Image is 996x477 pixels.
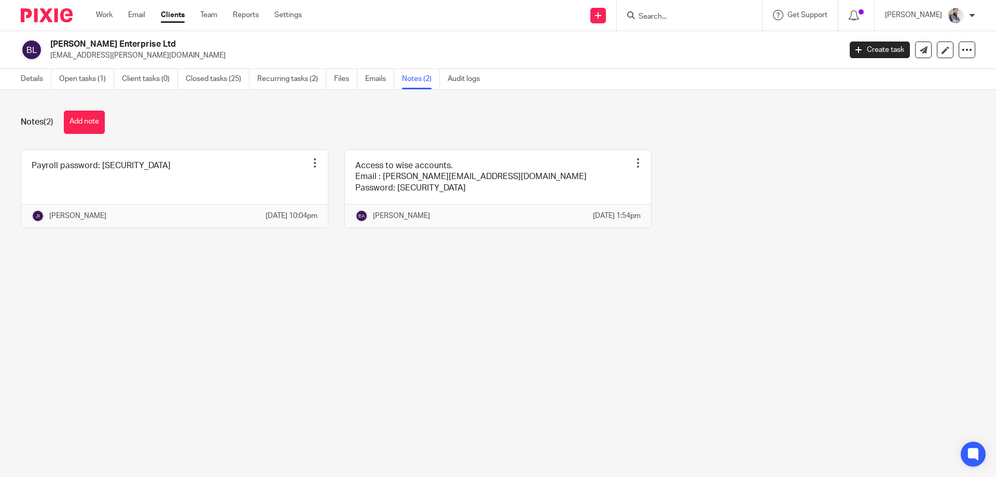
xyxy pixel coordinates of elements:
[122,69,178,89] a: Client tasks (0)
[44,118,53,126] span: (2)
[59,69,114,89] a: Open tasks (1)
[850,42,910,58] a: Create task
[638,12,731,22] input: Search
[161,10,185,20] a: Clients
[64,111,105,134] button: Add note
[21,69,51,89] a: Details
[787,11,827,19] span: Get Support
[21,117,53,128] h1: Notes
[200,10,217,20] a: Team
[365,69,394,89] a: Emails
[947,7,964,24] img: Pixie%2002.jpg
[49,211,106,221] p: [PERSON_NAME]
[593,211,641,221] p: [DATE] 1:54pm
[32,210,44,222] img: svg%3E
[233,10,259,20] a: Reports
[885,10,942,20] p: [PERSON_NAME]
[266,211,317,221] p: [DATE] 10:04pm
[257,69,326,89] a: Recurring tasks (2)
[50,39,677,50] h2: [PERSON_NAME] Enterprise Ltd
[355,210,368,222] img: svg%3E
[448,69,488,89] a: Audit logs
[50,50,834,61] p: [EMAIL_ADDRESS][PERSON_NAME][DOMAIN_NAME]
[334,69,357,89] a: Files
[96,10,113,20] a: Work
[21,39,43,61] img: svg%3E
[373,211,430,221] p: [PERSON_NAME]
[186,69,250,89] a: Closed tasks (25)
[402,69,440,89] a: Notes (2)
[274,10,302,20] a: Settings
[21,8,73,22] img: Pixie
[128,10,145,20] a: Email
